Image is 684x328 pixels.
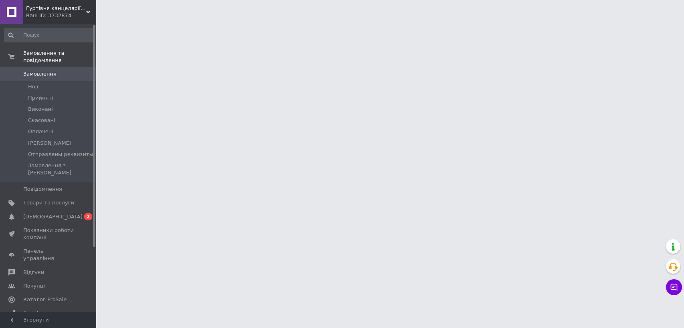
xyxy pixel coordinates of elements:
div: Ваш ID: 3732874 [26,12,96,19]
span: Відгуки [23,269,44,276]
span: [PERSON_NAME] [28,140,71,147]
span: Гуртівня канцелярії, літератури та товарів для дітей [26,5,86,12]
span: Замовлення [23,70,56,78]
span: Оплачені [28,128,53,135]
span: Каталог ProSale [23,296,67,303]
span: [DEMOGRAPHIC_DATA] [23,213,83,220]
span: Замовлення з [PERSON_NAME] [28,162,93,176]
span: 2 [84,213,92,220]
input: Пошук [4,28,94,42]
span: Повідомлення [23,186,62,193]
span: Отправлены реквизиты [28,151,93,158]
span: Показники роботи компанії [23,227,74,241]
span: Скасовані [28,117,55,124]
span: Покупці [23,282,45,290]
span: Прийняті [28,94,53,102]
span: Нові [28,83,40,90]
button: Чат з покупцем [666,279,682,295]
span: Виконані [28,106,53,113]
span: Товари та послуги [23,199,74,206]
span: Аналітика [23,310,51,317]
span: Панель управління [23,248,74,262]
span: Замовлення та повідомлення [23,50,96,64]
